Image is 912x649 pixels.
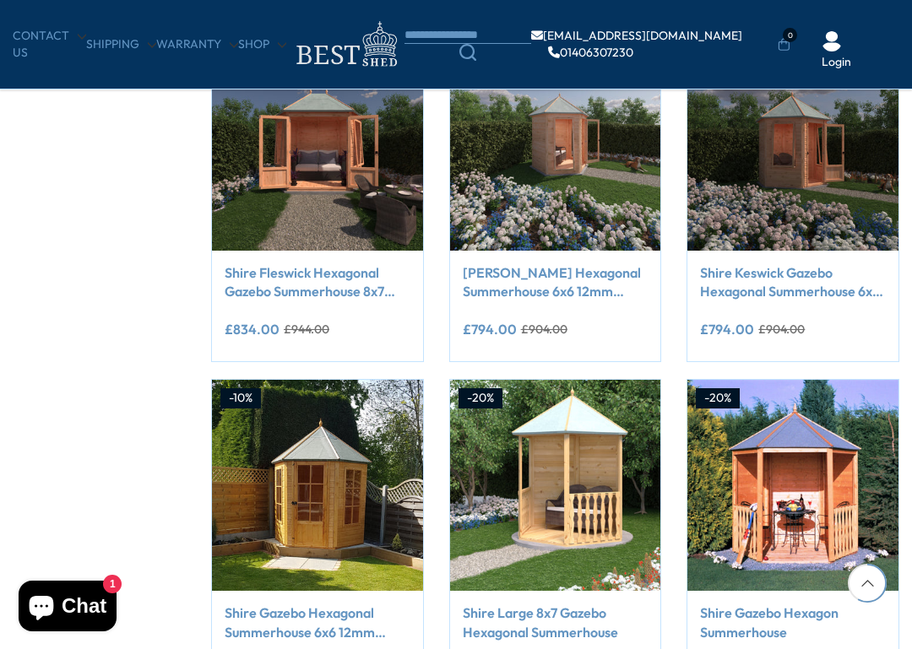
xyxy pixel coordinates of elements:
[284,323,329,335] del: £944.00
[225,322,280,336] ins: £834.00
[463,603,649,641] a: Shire Large 8x7 Gazebo Hexagonal Summerhouse
[548,46,633,58] a: 01406307230
[700,603,886,641] a: Shire Gazebo Hexagon Summerhouse
[700,322,754,336] ins: £794.00
[238,36,286,53] a: Shop
[687,380,898,591] img: Shire Gazebo Hexagon Summerhouse - Best Shed
[521,323,567,335] del: £904.00
[531,30,742,41] a: [EMAIL_ADDRESS][DOMAIN_NAME]
[404,44,531,61] a: Search
[758,323,805,335] del: £904.00
[86,36,156,53] a: Shipping
[463,263,649,301] a: [PERSON_NAME] Hexagonal Summerhouse 6x6 12mm Cladding
[700,263,886,301] a: Shire Keswick Gazebo Hexagonal Summerhouse 6x6 12mm Cladding
[13,28,86,61] a: CONTACT US
[14,581,122,635] inbox-online-store-chat: Shopify online store chat
[783,28,797,42] span: 0
[220,388,261,408] div: -10%
[156,36,238,53] a: Warranty
[459,388,502,408] div: -20%
[212,380,423,591] img: Shire Gazebo Hexagonal Summerhouse 6x6 12mm Cladding - Best Shed
[463,322,517,336] ins: £794.00
[286,17,404,72] img: logo
[778,36,790,53] a: 0
[822,31,842,51] img: User Icon
[696,388,740,408] div: -20%
[225,263,410,301] a: Shire Fleswick Hexagonal Gazebo Summerhouse 8x7 Double doors 12mm Cladding
[225,603,410,641] a: Shire Gazebo Hexagonal Summerhouse 6x6 12mm Cladding
[822,54,851,71] a: Login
